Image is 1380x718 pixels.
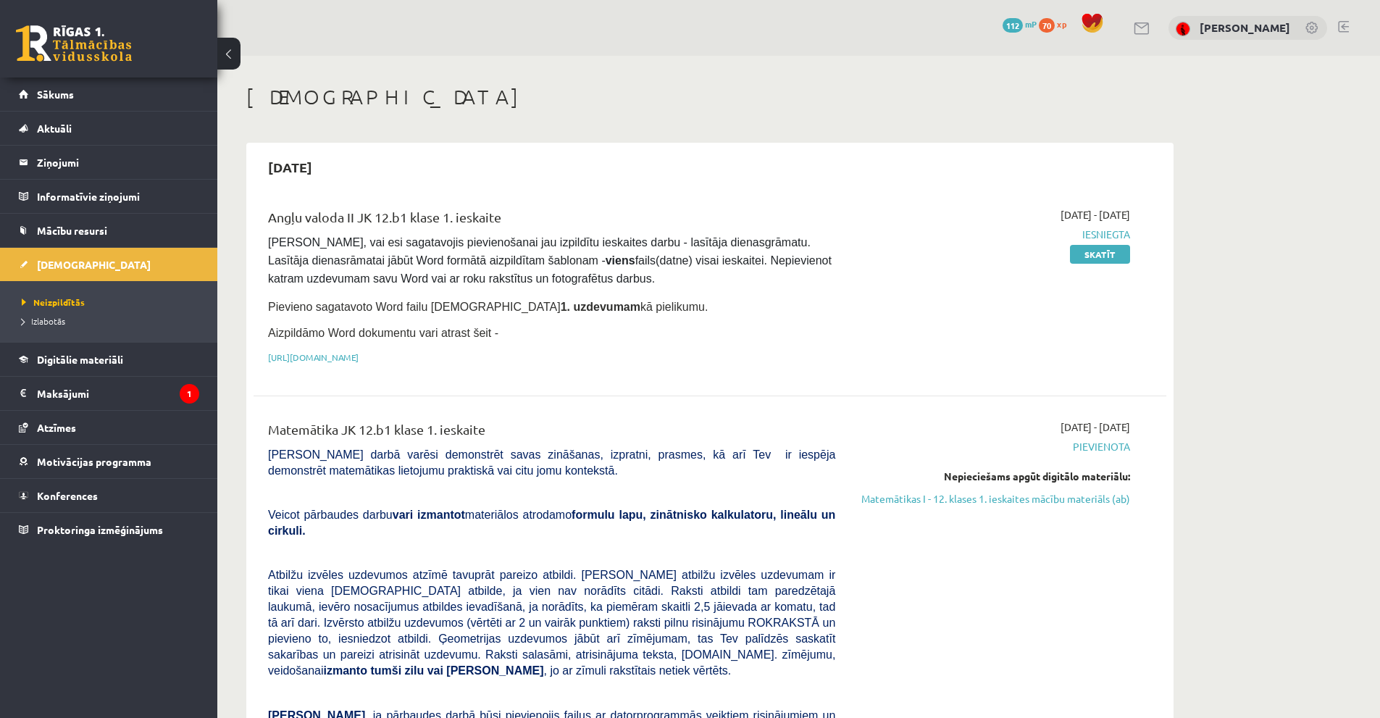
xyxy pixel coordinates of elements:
span: 112 [1003,18,1023,33]
span: Konferences [37,489,98,502]
a: Izlabotās [22,314,203,327]
a: Ziņojumi [19,146,199,179]
legend: Ziņojumi [37,146,199,179]
i: 1 [180,384,199,404]
a: Proktoringa izmēģinājums [19,513,199,546]
legend: Informatīvie ziņojumi [37,180,199,213]
a: Atzīmes [19,411,199,444]
a: [PERSON_NAME] [1200,20,1290,35]
a: Maksājumi1 [19,377,199,410]
b: vari izmantot [393,509,465,521]
span: [PERSON_NAME], vai esi sagatavojis pievienošanai jau izpildītu ieskaites darbu - lasītāja dienasg... [268,236,835,285]
a: Motivācijas programma [19,445,199,478]
a: Digitālie materiāli [19,343,199,376]
legend: Maksājumi [37,377,199,410]
span: Mācību resursi [37,224,107,237]
div: Angļu valoda II JK 12.b1 klase 1. ieskaite [268,207,835,234]
span: Motivācijas programma [37,455,151,468]
span: Aktuāli [37,122,72,135]
span: Sākums [37,88,74,101]
a: 112 mP [1003,18,1037,30]
span: Proktoringa izmēģinājums [37,523,163,536]
span: Digitālie materiāli [37,353,123,366]
span: [DEMOGRAPHIC_DATA] [37,258,151,271]
a: Matemātikas I - 12. klases 1. ieskaites mācību materiāls (ab) [857,491,1130,506]
a: Rīgas 1. Tālmācības vidusskola [16,25,132,62]
b: formulu lapu, zinātnisko kalkulatoru, lineālu un cirkuli. [268,509,835,537]
a: [URL][DOMAIN_NAME] [268,351,359,363]
a: Informatīvie ziņojumi [19,180,199,213]
a: Konferences [19,479,199,512]
a: [DEMOGRAPHIC_DATA] [19,248,199,281]
a: Mācību resursi [19,214,199,247]
strong: viens [606,254,635,267]
a: Neizpildītās [22,296,203,309]
b: tumši zilu vai [PERSON_NAME] [370,664,543,677]
span: Pievieno sagatavoto Word failu [DEMOGRAPHIC_DATA] kā pielikumu. [268,301,708,313]
a: Aktuāli [19,112,199,145]
span: [PERSON_NAME] darbā varēsi demonstrēt savas zināšanas, izpratni, prasmes, kā arī Tev ir iespēja d... [268,448,835,477]
b: izmanto [324,664,367,677]
a: Sākums [19,78,199,111]
a: 70 xp [1039,18,1074,30]
a: Skatīt [1070,245,1130,264]
strong: 1. uzdevumam [561,301,640,313]
span: Neizpildītās [22,296,85,308]
span: Pievienota [857,439,1130,454]
span: [DATE] - [DATE] [1061,207,1130,222]
span: Aizpildāmo Word dokumentu vari atrast šeit - [268,327,498,339]
span: xp [1057,18,1066,30]
span: Izlabotās [22,315,65,327]
span: Iesniegta [857,227,1130,242]
span: 70 [1039,18,1055,33]
h1: [DEMOGRAPHIC_DATA] [246,85,1174,109]
div: Matemātika JK 12.b1 klase 1. ieskaite [268,419,835,446]
span: mP [1025,18,1037,30]
span: Atbilžu izvēles uzdevumos atzīmē tavuprāt pareizo atbildi. [PERSON_NAME] atbilžu izvēles uzdevuma... [268,569,835,677]
span: Veicot pārbaudes darbu materiālos atrodamo [268,509,835,537]
img: Kristofers Bernāns [1176,22,1190,36]
h2: [DATE] [254,150,327,184]
span: Atzīmes [37,421,76,434]
span: [DATE] - [DATE] [1061,419,1130,435]
div: Nepieciešams apgūt digitālo materiālu: [857,469,1130,484]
